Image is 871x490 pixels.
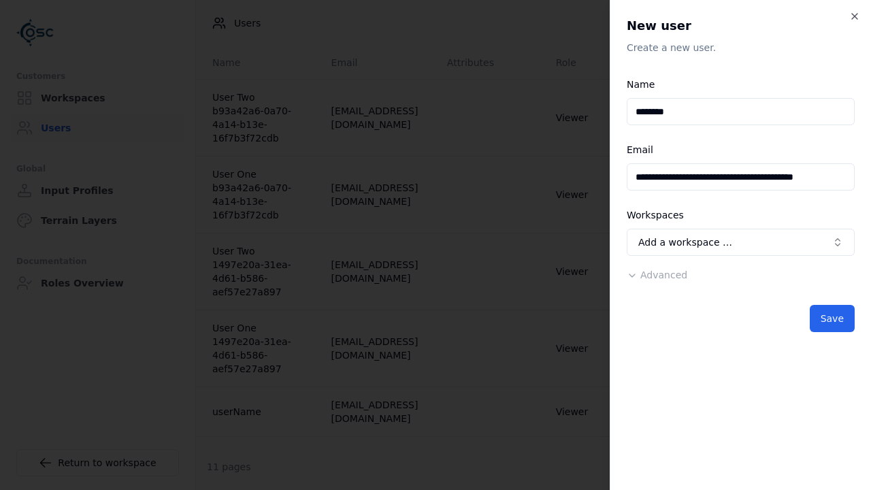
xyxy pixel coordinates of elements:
button: Advanced [627,268,687,282]
label: Email [627,144,653,155]
span: Advanced [640,269,687,280]
p: Create a new user. [627,41,855,54]
label: Name [627,79,655,90]
span: Add a workspace … [638,235,732,249]
label: Workspaces [627,210,684,220]
button: Save [810,305,855,332]
h2: New user [627,16,855,35]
